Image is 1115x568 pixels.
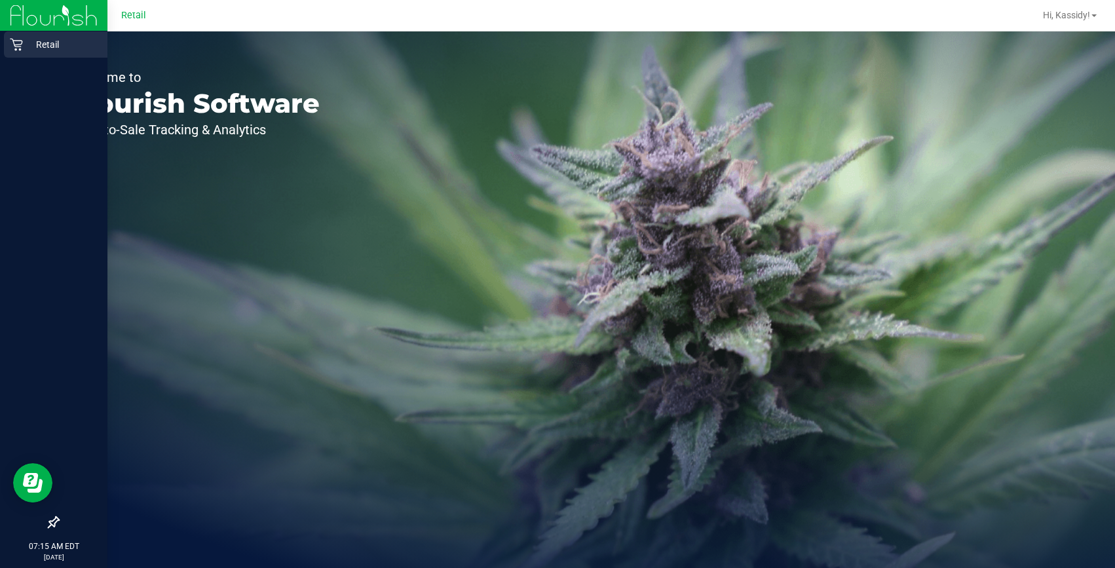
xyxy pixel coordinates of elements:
[6,540,102,552] p: 07:15 AM EDT
[71,71,320,84] p: Welcome to
[10,38,23,51] inline-svg: Retail
[71,123,320,136] p: Seed-to-Sale Tracking & Analytics
[71,90,320,117] p: Flourish Software
[23,37,102,52] p: Retail
[6,552,102,562] p: [DATE]
[121,10,146,21] span: Retail
[1043,10,1090,20] span: Hi, Kassidy!
[13,463,52,502] iframe: Resource center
